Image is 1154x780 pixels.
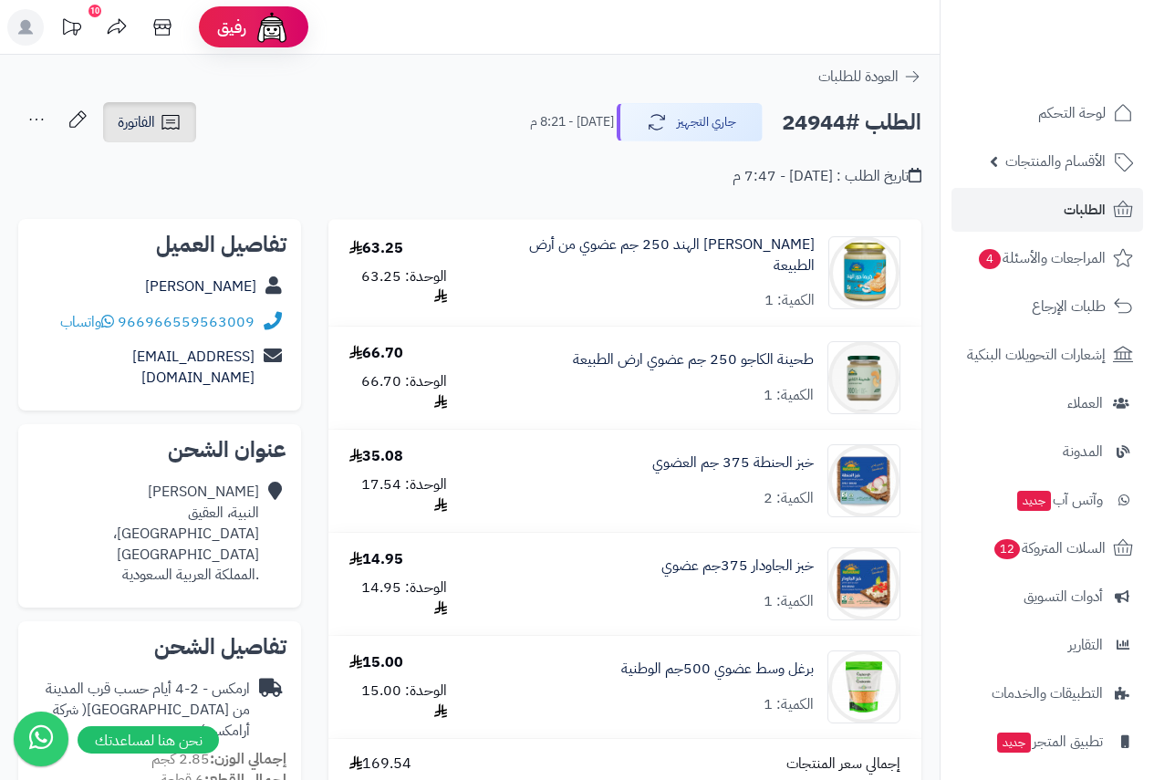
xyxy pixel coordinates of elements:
[48,9,94,50] a: تحديثات المنصة
[33,234,286,255] h2: تفاصيل العميل
[1032,294,1106,319] span: طلبات الإرجاع
[1063,439,1103,464] span: المدونة
[995,729,1103,754] span: تطبيق المتجر
[828,547,899,620] img: 1671472546-rye_bread-90x90.jpg
[145,276,256,297] a: [PERSON_NAME]
[217,16,246,38] span: رفيق
[60,311,114,333] a: واتساب
[977,245,1106,271] span: المراجعات والأسئلة
[349,238,403,259] div: 63.25
[764,290,815,311] div: الكمية: 1
[349,681,447,723] div: الوحدة: 15.00
[993,536,1106,561] span: السلات المتروكة
[349,577,447,619] div: الوحدة: 14.95
[764,488,814,509] div: الكمية: 2
[53,699,250,742] span: ( شركة أرامكس )
[349,474,447,516] div: الوحدة: 17.54
[33,482,259,586] div: [PERSON_NAME] النبية، العقيق [GEOGRAPHIC_DATA]، [GEOGRAPHIC_DATA] .المملكة العربية السعودية
[1067,390,1103,416] span: العملاء
[951,333,1143,377] a: إشعارات التحويلات البنكية
[349,266,447,308] div: الوحدة: 63.25
[118,311,255,333] a: 966966559563009
[994,539,1020,559] span: 12
[118,111,155,133] span: الفاتورة
[828,650,899,723] img: 1737364003-6281062551585-90x90.jpg
[786,754,900,775] span: إجمالي سعر المنتجات
[489,234,815,276] a: [PERSON_NAME] الهند 250 جم عضوي من أرض الطبيعة
[818,66,921,88] a: العودة للطلبات
[573,349,814,370] a: طحينة الكاجو 250 جم عضوي ارض الطبيعة
[733,166,921,187] div: تاريخ الطلب : [DATE] - 7:47 م
[210,748,286,770] strong: إجمالي الوزن:
[818,66,899,88] span: العودة للطلبات
[951,285,1143,328] a: طلبات الإرجاع
[349,754,411,775] span: 169.54
[349,446,403,467] div: 35.08
[951,381,1143,425] a: العملاء
[151,748,286,770] small: 2.85 كجم
[828,444,899,517] img: 1671472386-spelt_bread-90x90.jpg
[764,694,814,715] div: الكمية: 1
[88,5,101,17] div: 10
[951,671,1143,715] a: التطبيقات والخدمات
[1015,487,1103,513] span: وآتس آب
[103,102,196,142] a: الفاتورة
[951,478,1143,522] a: وآتس آبجديد
[349,549,403,570] div: 14.95
[33,679,250,742] div: ارمكس - 2-4 أيام حسب قرب المدينة من [GEOGRAPHIC_DATA]
[132,346,255,389] a: [EMAIL_ADDRESS][DOMAIN_NAME]
[997,733,1031,753] span: جديد
[951,236,1143,280] a: المراجعات والأسئلة4
[967,342,1106,368] span: إشعارات التحويلات البنكية
[254,9,290,46] img: ai-face.png
[1024,584,1103,609] span: أدوات التسويق
[349,343,403,364] div: 66.70
[951,526,1143,570] a: السلات المتروكة12
[33,439,286,461] h2: عنوان الشحن
[951,188,1143,232] a: الطلبات
[992,681,1103,706] span: التطبيقات والخدمات
[951,575,1143,619] a: أدوات التسويق
[979,249,1001,269] span: 4
[951,720,1143,764] a: تطبيق المتجرجديد
[652,452,814,473] a: خبز الحنطة 375 جم العضوي
[828,341,899,414] img: 1750692070-709993309137-90x90.png
[349,652,403,673] div: 15.00
[617,103,763,141] button: جاري التجهيز
[1017,491,1051,511] span: جديد
[621,659,814,680] a: برغل وسط عضوي 500جم الوطنية
[1064,197,1106,223] span: الطلبات
[951,430,1143,473] a: المدونة
[1005,149,1106,174] span: الأقسام والمنتجات
[1038,100,1106,126] span: لوحة التحكم
[829,236,899,309] img: coconut-cream-1_10-90x90.jpg
[33,636,286,658] h2: تفاصيل الشحن
[349,371,447,413] div: الوحدة: 66.70
[530,113,614,131] small: [DATE] - 8:21 م
[951,623,1143,667] a: التقارير
[764,591,814,612] div: الكمية: 1
[764,385,814,406] div: الكمية: 1
[782,104,921,141] h2: الطلب #24944
[951,91,1143,135] a: لوحة التحكم
[1068,632,1103,658] span: التقارير
[661,556,814,577] a: خبز الجاودار 375جم عضوي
